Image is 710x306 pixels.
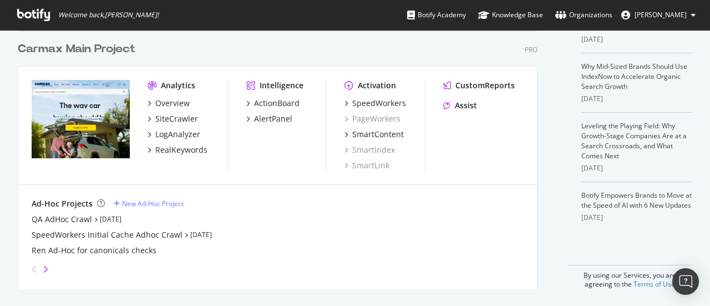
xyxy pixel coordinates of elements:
[352,129,404,140] div: SmartContent
[161,80,195,91] div: Analytics
[114,199,184,208] a: New Ad-Hoc Project
[155,113,198,124] div: SiteCrawler
[100,214,121,224] a: [DATE]
[32,80,130,159] img: carmax.com
[32,198,93,209] div: Ad-Hoc Projects
[525,45,537,54] div: Pro
[344,129,404,140] a: SmartContent
[32,214,92,225] a: QA AdHoc Crawl
[260,80,303,91] div: Intelligence
[478,9,543,21] div: Knowledge Base
[581,190,692,210] a: Botify Empowers Brands to Move at the Speed of AI with 6 New Updates
[633,279,675,289] a: Terms of Use
[581,62,687,91] a: Why Mid-Sized Brands Should Use IndexNow to Accelerate Organic Search Growth
[581,94,692,104] div: [DATE]
[32,245,156,256] a: Ren Ad-Hoc for canonicals checks
[455,80,515,91] div: CustomReports
[455,100,477,111] div: Assist
[148,98,190,109] a: Overview
[581,2,683,32] a: AI Is Your New Customer: How to Win the Visibility Battle in a ChatGPT World
[407,9,466,21] div: Botify Academy
[155,98,190,109] div: Overview
[27,260,42,278] div: angle-left
[635,10,687,19] span: Ren Lacerda
[148,129,200,140] a: LogAnalyzer
[58,11,159,19] span: Welcome back, [PERSON_NAME] !
[344,144,395,155] a: SmartIndex
[672,268,699,295] div: Open Intercom Messenger
[612,6,704,24] button: [PERSON_NAME]
[344,160,389,171] a: SmartLink
[246,113,292,124] a: AlertPanel
[18,41,140,57] a: Carmax Main Project
[567,265,692,289] div: By using our Services, you are agreeing to the
[443,100,477,111] a: Assist
[352,98,406,109] div: SpeedWorkers
[32,229,182,240] a: SpeedWorkers Initial Cache Adhoc Crawl
[155,144,207,155] div: RealKeywords
[246,98,300,109] a: ActionBoard
[344,98,406,109] a: SpeedWorkers
[148,144,207,155] a: RealKeywords
[148,113,198,124] a: SiteCrawler
[443,80,515,91] a: CustomReports
[254,113,292,124] div: AlertPanel
[358,80,396,91] div: Activation
[190,230,212,239] a: [DATE]
[18,41,135,57] div: Carmax Main Project
[254,98,300,109] div: ActionBoard
[581,213,692,223] div: [DATE]
[581,34,692,44] div: [DATE]
[555,9,612,21] div: Organizations
[581,163,692,173] div: [DATE]
[344,113,400,124] a: PageWorkers
[122,199,184,208] div: New Ad-Hoc Project
[42,264,49,275] div: angle-right
[581,121,687,160] a: Leveling the Playing Field: Why Growth-Stage Companies Are at a Search Crossroads, and What Comes...
[155,129,200,140] div: LogAnalyzer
